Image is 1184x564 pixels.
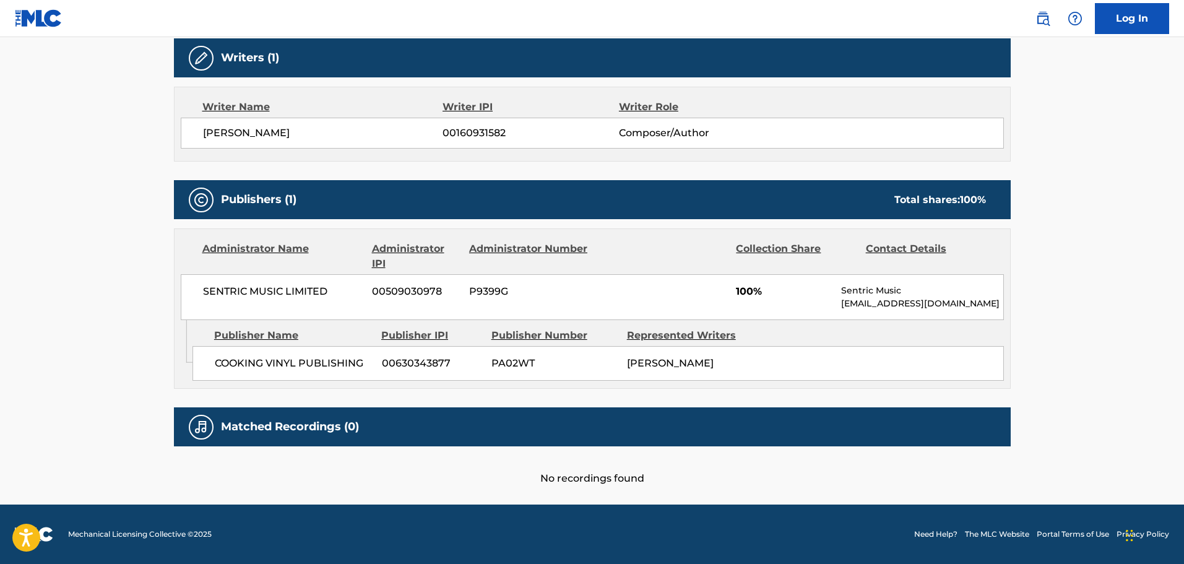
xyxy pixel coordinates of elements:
[203,284,363,299] span: SENTRIC MUSIC LIMITED
[221,193,296,207] h5: Publishers (1)
[221,51,279,65] h5: Writers (1)
[194,51,209,66] img: Writers
[469,241,589,271] div: Administrator Number
[203,126,443,141] span: [PERSON_NAME]
[1037,529,1109,540] a: Portal Terms of Use
[381,328,482,343] div: Publisher IPI
[15,9,63,27] img: MLC Logo
[382,356,482,371] span: 00630343877
[443,126,618,141] span: 00160931582
[1068,11,1082,26] img: help
[15,527,53,542] img: logo
[491,328,618,343] div: Publisher Number
[866,241,986,271] div: Contact Details
[627,357,714,369] span: [PERSON_NAME]
[68,529,212,540] span: Mechanical Licensing Collective © 2025
[1095,3,1169,34] a: Log In
[491,356,618,371] span: PA02WT
[202,241,363,271] div: Administrator Name
[736,241,856,271] div: Collection Share
[202,100,443,115] div: Writer Name
[894,193,986,207] div: Total shares:
[214,328,372,343] div: Publisher Name
[215,356,373,371] span: COOKING VINYL PUBLISHING
[469,284,589,299] span: P9399G
[1122,505,1184,564] iframe: Chat Widget
[619,126,779,141] span: Composer/Author
[965,529,1029,540] a: The MLC Website
[627,328,753,343] div: Represented Writers
[1117,529,1169,540] a: Privacy Policy
[221,420,359,434] h5: Matched Recordings (0)
[372,284,460,299] span: 00509030978
[194,420,209,435] img: Matched Recordings
[372,241,460,271] div: Administrator IPI
[960,194,986,206] span: 100 %
[1031,6,1055,31] a: Public Search
[194,193,209,207] img: Publishers
[1063,6,1087,31] div: Help
[619,100,779,115] div: Writer Role
[841,284,1003,297] p: Sentric Music
[841,297,1003,310] p: [EMAIL_ADDRESS][DOMAIN_NAME]
[1035,11,1050,26] img: search
[736,284,832,299] span: 100%
[174,446,1011,486] div: No recordings found
[914,529,957,540] a: Need Help?
[443,100,619,115] div: Writer IPI
[1126,517,1133,554] div: Drag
